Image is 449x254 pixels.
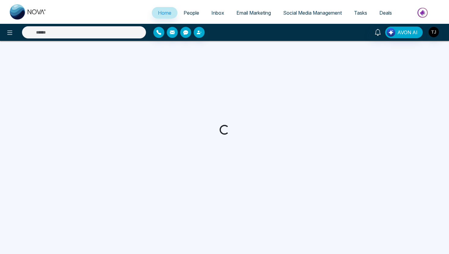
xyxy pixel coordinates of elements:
a: Email Marketing [230,7,277,19]
img: Market-place.gif [401,6,445,20]
span: AVON AI [397,29,418,36]
img: Lead Flow [387,28,395,37]
a: Deals [373,7,398,19]
span: Inbox [211,10,224,16]
a: People [177,7,205,19]
a: Inbox [205,7,230,19]
span: Home [158,10,171,16]
a: Tasks [348,7,373,19]
span: People [184,10,199,16]
a: Social Media Management [277,7,348,19]
img: User Avatar [429,27,439,37]
span: Deals [379,10,392,16]
span: Social Media Management [283,10,342,16]
a: Home [152,7,177,19]
span: Tasks [354,10,367,16]
span: Email Marketing [236,10,271,16]
img: Nova CRM Logo [10,4,46,20]
button: AVON AI [385,27,423,38]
